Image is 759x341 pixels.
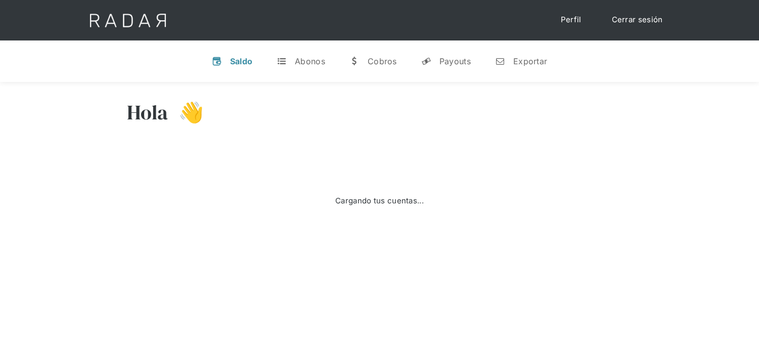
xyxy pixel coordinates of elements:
[230,56,253,66] div: Saldo
[277,56,287,66] div: t
[127,100,168,125] h3: Hola
[212,56,222,66] div: v
[295,56,325,66] div: Abonos
[439,56,471,66] div: Payouts
[168,100,204,125] h3: 👋
[602,10,673,30] a: Cerrar sesión
[421,56,431,66] div: y
[335,195,424,207] div: Cargando tus cuentas...
[513,56,547,66] div: Exportar
[551,10,592,30] a: Perfil
[349,56,360,66] div: w
[368,56,397,66] div: Cobros
[495,56,505,66] div: n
